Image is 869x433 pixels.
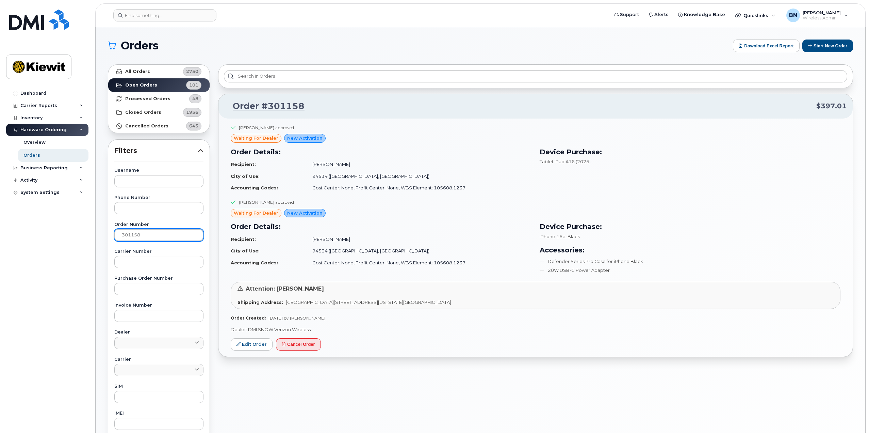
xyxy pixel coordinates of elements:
[239,125,294,130] div: [PERSON_NAME] approved
[114,384,203,389] label: SIM
[565,234,580,239] span: , Black
[719,157,864,400] iframe: Messenger
[231,248,260,253] strong: City of Use:
[114,411,203,416] label: IMEI
[108,119,210,133] a: Cancelled Orders645
[108,106,210,119] a: Closed Orders1956
[231,315,266,321] strong: Order Created:
[540,221,840,232] h3: Device Purchase:
[225,100,305,112] a: Order #301158
[114,222,203,227] label: Order Number
[540,159,591,164] span: Tablet iPad A16 (2025)
[540,245,840,255] h3: Accessories:
[306,170,531,182] td: 94534 ([GEOGRAPHIC_DATA], [GEOGRAPHIC_DATA])
[231,338,273,351] a: Edit Order
[189,82,198,88] span: 101
[114,330,203,335] label: Dealer
[231,173,260,179] strong: City of Use:
[224,70,847,82] input: Search in orders
[234,210,278,216] span: waiting for dealer
[114,196,203,200] label: Phone Number
[268,315,325,321] span: [DATE] by [PERSON_NAME]
[125,82,157,88] strong: Open Orders
[125,96,170,102] strong: Processed Orders
[234,135,278,141] span: waiting for dealer
[231,185,278,190] strong: Accounting Codes:
[246,285,324,292] span: Attention: [PERSON_NAME]
[287,135,323,141] span: New Activation
[286,299,451,305] span: [GEOGRAPHIC_DATA][STREET_ADDRESS][US_STATE][GEOGRAPHIC_DATA]
[540,267,840,274] li: 20W USB-C Power Adapter
[121,41,159,51] span: Orders
[114,168,203,173] label: Username
[306,182,531,194] td: Cost Center: None, Profit Center: None, WBS Element: 105608.1237
[306,233,531,245] td: [PERSON_NAME]
[114,276,203,281] label: Purchase Order Number
[108,78,210,92] a: Open Orders101
[192,95,198,102] span: 48
[231,260,278,265] strong: Accounting Codes:
[189,123,198,129] span: 645
[231,147,531,157] h3: Order Details:
[306,158,531,170] td: [PERSON_NAME]
[114,249,203,254] label: Carrier Number
[287,210,323,216] span: New Activation
[306,257,531,269] td: Cost Center: None, Profit Center: None, WBS Element: 105608.1237
[540,258,840,265] li: Defender Series Pro Case for iPhone Black
[186,109,198,115] span: 1956
[108,92,210,106] a: Processed Orders48
[733,40,800,52] button: Download Excel Report
[540,147,840,157] h3: Device Purchase:
[306,245,531,257] td: 94534 ([GEOGRAPHIC_DATA], [GEOGRAPHIC_DATA])
[816,101,847,111] span: $397.01
[114,146,198,156] span: Filters
[125,123,168,129] strong: Cancelled Orders
[276,338,321,351] button: Cancel Order
[231,161,256,167] strong: Recipient:
[802,40,853,52] button: Start New Order
[114,303,203,308] label: Invoice Number
[540,234,565,239] span: iPhone 16e
[237,299,283,305] strong: Shipping Address:
[186,68,198,75] span: 2750
[231,221,531,232] h3: Order Details:
[114,357,203,362] label: Carrier
[108,65,210,78] a: All Orders2750
[125,110,161,115] strong: Closed Orders
[125,69,150,74] strong: All Orders
[231,326,840,333] p: Dealer: DMI SNOW Verizon Wireless
[239,199,294,205] div: [PERSON_NAME] approved
[231,236,256,242] strong: Recipient:
[839,403,864,428] iframe: Messenger Launcher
